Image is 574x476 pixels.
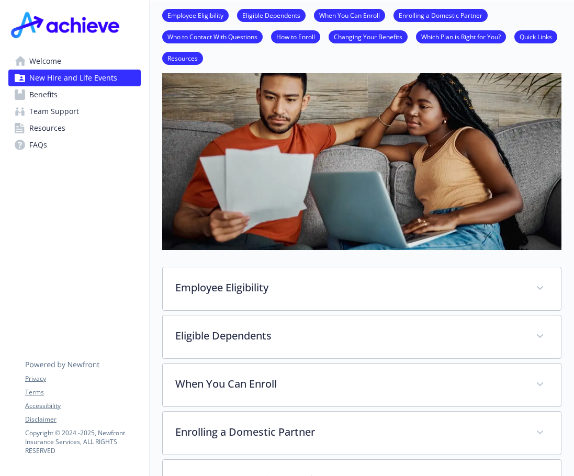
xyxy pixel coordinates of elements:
a: Terms [25,388,140,397]
a: Changing Your Benefits [329,31,408,41]
span: Welcome [29,53,61,70]
a: When You Can Enroll [314,10,385,20]
a: Quick Links [514,31,557,41]
a: Accessibility [25,401,140,411]
span: FAQs [29,137,47,153]
a: Team Support [8,103,141,120]
p: Eligible Dependents [175,328,523,344]
a: New Hire and Life Events [8,70,141,86]
a: Employee Eligibility [162,10,229,20]
p: Enrolling a Domestic Partner [175,424,523,440]
a: Who to Contact With Questions [162,31,263,41]
p: When You Can Enroll [175,376,523,392]
img: new hire page banner [162,25,561,250]
a: FAQs [8,137,141,153]
span: Resources [29,120,65,137]
a: Welcome [8,53,141,70]
span: New Hire and Life Events [29,70,117,86]
a: Eligible Dependents [237,10,306,20]
a: Enrolling a Domestic Partner [393,10,488,20]
a: Benefits [8,86,141,103]
p: Employee Eligibility [175,280,523,296]
p: Copyright © 2024 - 2025 , Newfront Insurance Services, ALL RIGHTS RESERVED [25,428,140,455]
a: Resources [8,120,141,137]
a: How to Enroll [271,31,320,41]
span: Benefits [29,86,58,103]
div: Eligible Dependents [163,315,561,358]
a: Resources [162,53,203,63]
a: Which Plan is Right for You? [416,31,506,41]
a: Disclaimer [25,415,140,424]
div: Enrolling a Domestic Partner [163,412,561,455]
div: When You Can Enroll [163,364,561,406]
span: Team Support [29,103,79,120]
div: Employee Eligibility [163,267,561,310]
a: Privacy [25,374,140,383]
